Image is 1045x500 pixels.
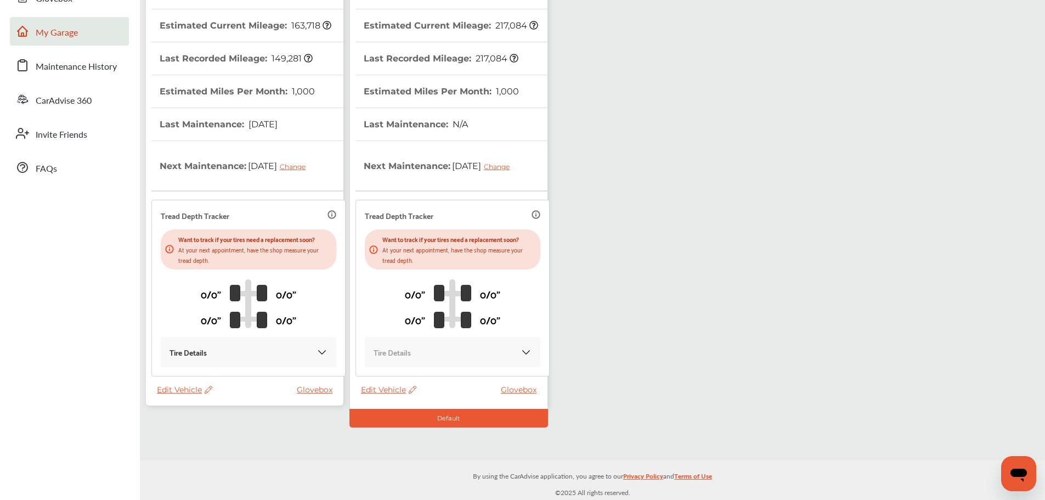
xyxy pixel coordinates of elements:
[374,346,411,358] p: Tire Details
[36,94,92,108] span: CarAdvise 360
[290,20,331,31] span: 163,718
[297,385,338,395] a: Glovebox
[36,128,87,142] span: Invite Friends
[365,209,433,222] p: Tread Depth Tracker
[364,75,519,108] th: Estimated Miles Per Month :
[382,244,536,265] p: At your next appointment, have the shop measure your tread depth.
[450,152,518,179] span: [DATE]
[157,385,212,395] span: Edit Vehicle
[178,234,332,244] p: Want to track if your tires need a replacement soon?
[247,119,278,130] span: [DATE]
[10,119,129,148] a: Invite Friends
[276,311,296,328] p: 0/0"
[361,385,416,395] span: Edit Vehicle
[10,51,129,80] a: Maintenance History
[405,285,425,302] p: 0/0"
[280,162,311,171] div: Change
[521,347,532,358] img: KOKaJQAAAABJRU5ErkJggg==
[474,53,518,64] span: 217,084
[364,108,468,141] th: Last Maintenance :
[246,152,314,179] span: [DATE]
[140,470,1045,481] p: By using the CarAdvise application, you agree to our and
[10,17,129,46] a: My Garage
[349,409,548,428] div: Default
[160,141,314,190] th: Next Maintenance :
[160,108,278,141] th: Last Maintenance :
[161,209,229,222] p: Tread Depth Tracker
[364,141,518,190] th: Next Maintenance :
[317,347,327,358] img: KOKaJQAAAABJRU5ErkJggg==
[10,85,129,114] a: CarAdvise 360
[501,385,542,395] a: Glovebox
[494,86,519,97] span: 1,000
[160,42,313,75] th: Last Recorded Mileage :
[276,285,296,302] p: 0/0"
[270,53,313,64] span: 149,281
[10,153,129,182] a: FAQs
[170,346,207,358] p: Tire Details
[382,234,536,244] p: Want to track if your tires need a replacement soon?
[178,244,332,265] p: At your next appointment, have the shop measure your tread depth.
[480,285,500,302] p: 0/0"
[405,311,425,328] p: 0/0"
[623,470,663,487] a: Privacy Policy
[364,9,538,42] th: Estimated Current Mileage :
[451,119,468,130] span: N/A
[36,26,78,40] span: My Garage
[364,42,518,75] th: Last Recorded Mileage :
[494,20,538,31] span: 217,084
[160,9,331,42] th: Estimated Current Mileage :
[160,75,315,108] th: Estimated Miles Per Month :
[201,285,221,302] p: 0/0"
[434,279,471,328] img: tire_track_logo.b900bcbc.svg
[480,311,500,328] p: 0/0"
[290,86,315,97] span: 1,000
[201,311,221,328] p: 0/0"
[484,162,515,171] div: Change
[140,460,1045,500] div: © 2025 All rights reserved.
[36,60,117,74] span: Maintenance History
[36,162,57,176] span: FAQs
[674,470,712,487] a: Terms of Use
[230,279,267,328] img: tire_track_logo.b900bcbc.svg
[1001,456,1036,491] iframe: Button to launch messaging window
